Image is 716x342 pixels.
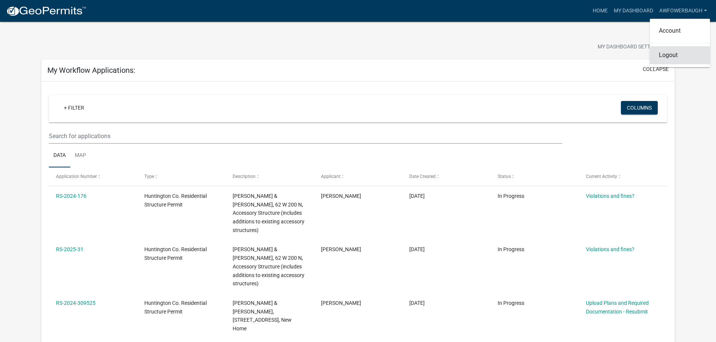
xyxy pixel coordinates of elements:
[409,193,425,199] span: 09/28/2024
[49,167,137,185] datatable-header-cell: Application Number
[409,174,436,179] span: Date Created
[656,4,710,18] a: AWFowerbaugh
[590,4,611,18] a: Home
[49,128,562,144] input: Search for applications
[58,101,90,115] a: + Filter
[321,174,341,179] span: Applicant
[144,300,207,315] span: Huntington Co. Residential Structure Permit
[233,246,304,286] span: Fowerbaugh, Anthony & Demara, 62 W 200 N, Accessory Structure (includes additions to existing acc...
[611,4,656,18] a: My Dashboard
[56,300,95,306] a: RS-2024-309525
[490,167,578,185] datatable-header-cell: Status
[56,193,86,199] a: RS-2024-176
[643,65,669,73] button: collapse
[137,167,226,185] datatable-header-cell: Type
[586,174,617,179] span: Current Activity
[314,167,402,185] datatable-header-cell: Applicant
[592,40,679,54] button: My Dashboard Settingssettings
[409,246,425,252] span: 09/28/2024
[56,246,83,252] a: RS-2025-31
[144,174,154,179] span: Type
[49,144,70,168] a: Data
[47,66,135,75] h5: My Workflow Applications:
[598,43,662,52] span: My Dashboard Settings
[402,167,490,185] datatable-header-cell: Date Created
[56,174,97,179] span: Application Number
[321,193,361,199] span: Anthony Fowerbaugh
[650,22,710,40] a: Account
[321,246,361,252] span: Anthony Fowerbaugh
[498,246,524,252] span: In Progress
[233,174,256,179] span: Description
[233,193,304,233] span: Fowerbaugh, Anthony & Demara, 62 W 200 N, Accessory Structure (includes additions to existing acc...
[144,246,207,261] span: Huntington Co. Residential Structure Permit
[650,46,710,64] a: Logout
[498,174,511,179] span: Status
[70,144,91,168] a: Map
[586,246,634,252] a: Violations and fines?
[409,300,425,306] span: 09/10/2024
[586,193,634,199] a: Violations and fines?
[578,167,667,185] datatable-header-cell: Current Activity
[621,101,658,115] button: Columns
[650,19,710,67] div: AWFowerbaugh
[321,300,361,306] span: Anthony Fowerbaugh
[233,300,292,331] span: Fowerbaugh, Anthony & Demara, 62 W 200 N, New Home
[498,300,524,306] span: In Progress
[586,300,649,315] a: Upload Plans and Required Documentation - Resubmit
[144,193,207,208] span: Huntington Co. Residential Structure Permit
[226,167,314,185] datatable-header-cell: Description
[498,193,524,199] span: In Progress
